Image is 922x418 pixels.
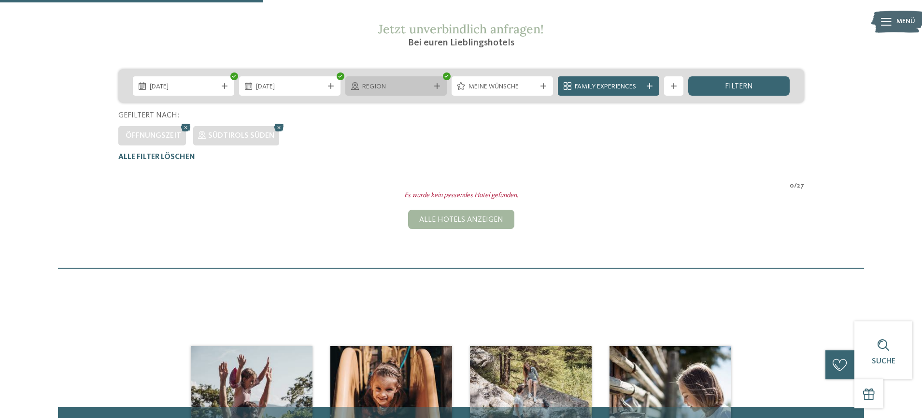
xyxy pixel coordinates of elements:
div: Es wurde kein passendes Hotel gefunden. [111,191,811,201]
span: Südtirols Süden [208,132,274,140]
span: Öffnungszeit [126,132,181,140]
span: Suche [872,358,895,365]
span: 27 [797,181,804,191]
div: Alle Hotels anzeigen [408,210,514,229]
span: Family Experiences [575,82,642,92]
span: Alle Filter löschen [118,153,195,161]
span: Jetzt unverbindlich anfragen! [378,21,544,37]
span: [DATE] [150,82,217,92]
span: Gefiltert nach: [118,112,179,119]
span: [DATE] [256,82,324,92]
span: filtern [725,83,753,90]
span: 0 [790,181,794,191]
span: Region [362,82,430,92]
span: Meine Wünsche [468,82,536,92]
span: Bei euren Lieblingshotels [408,38,514,48]
span: / [794,181,797,191]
